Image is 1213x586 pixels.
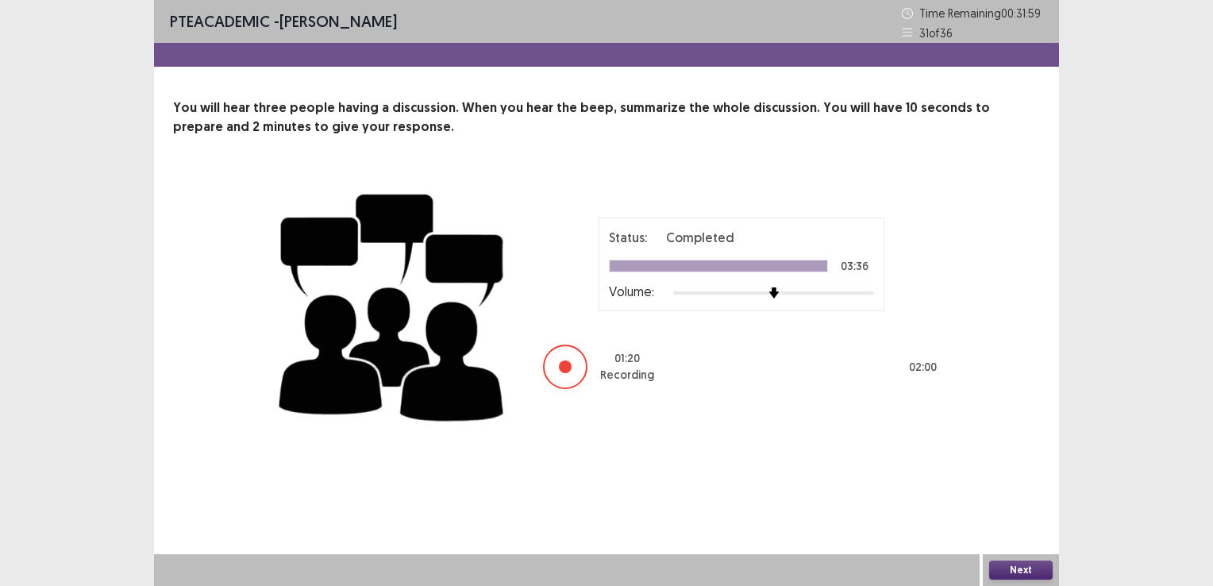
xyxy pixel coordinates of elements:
[170,11,270,31] span: PTE academic
[919,5,1043,21] p: Time Remaining 00 : 31 : 59
[600,367,654,384] p: Recording
[609,282,654,301] p: Volume:
[614,350,640,367] p: 01 : 20
[909,359,937,376] p: 02 : 00
[666,228,734,247] p: Completed
[273,175,511,434] img: group-discussion
[173,98,1040,137] p: You will hear three people having a discussion. When you hear the beep, summarize the whole discu...
[841,260,868,272] p: 03:36
[170,10,397,33] p: - [PERSON_NAME]
[609,228,647,247] p: Status:
[989,561,1053,580] button: Next
[919,25,953,41] p: 31 of 36
[768,287,780,299] img: arrow-thumb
